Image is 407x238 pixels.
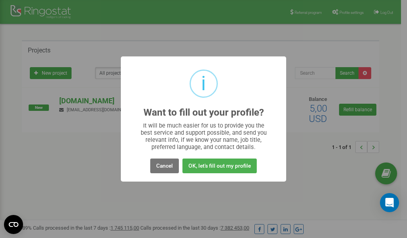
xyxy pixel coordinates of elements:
div: Open Intercom Messenger [380,193,399,212]
button: Cancel [150,159,179,173]
div: It will be much easier for us to provide you the best service and support possible, and send you ... [137,122,271,151]
h2: Want to fill out your profile? [143,107,264,118]
button: OK, let's fill out my profile [182,159,257,173]
button: Open CMP widget [4,215,23,234]
div: i [201,71,206,97]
